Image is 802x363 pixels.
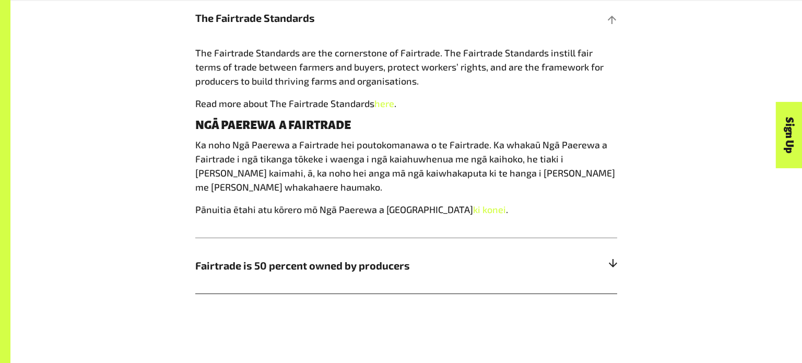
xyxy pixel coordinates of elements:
a: ki konei [473,204,506,215]
span: Fairtrade is 50 percent owned by producers [195,257,512,273]
p: Pānuitia ētahi atu kōrero mō Ngā Paerewa a [GEOGRAPHIC_DATA] . [195,203,617,217]
span: The Fairtrade Standards are the cornerstone of Fairtrade. The Fairtrade Standards instill fair te... [195,47,604,87]
p: Ka noho Ngā Paerewa a Fairtrade hei poutokomanawa o te Fairtrade. Ka whakaū Ngā Paerewa a Fairtra... [195,138,617,194]
a: here [374,98,394,109]
span: The Fairtrade Standards [195,10,512,26]
span: Read more about The Fairtrade Standards . [195,98,396,109]
h4: NGĀ PAEREWA A FAIRTRADE [195,119,617,132]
